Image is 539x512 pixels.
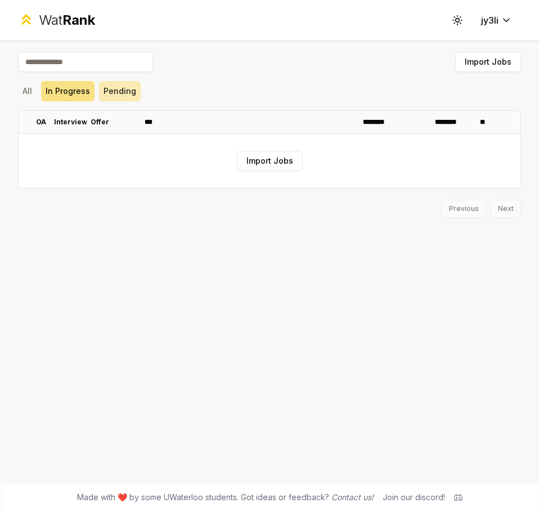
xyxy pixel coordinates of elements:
[18,81,37,101] button: All
[39,11,95,29] div: Wat
[237,151,303,171] button: Import Jobs
[455,52,521,72] button: Import Jobs
[91,118,109,127] p: Offer
[36,118,46,127] p: OA
[54,118,87,127] p: Interview
[383,492,445,503] div: Join our discord!
[331,492,374,502] a: Contact us!
[41,81,95,101] button: In Progress
[481,14,498,27] span: jy3li
[62,12,95,28] span: Rank
[18,11,95,29] a: WatRank
[99,81,141,101] button: Pending
[77,492,374,503] span: Made with ❤️ by some UWaterloo students. Got ideas or feedback?
[472,10,521,30] button: jy3li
